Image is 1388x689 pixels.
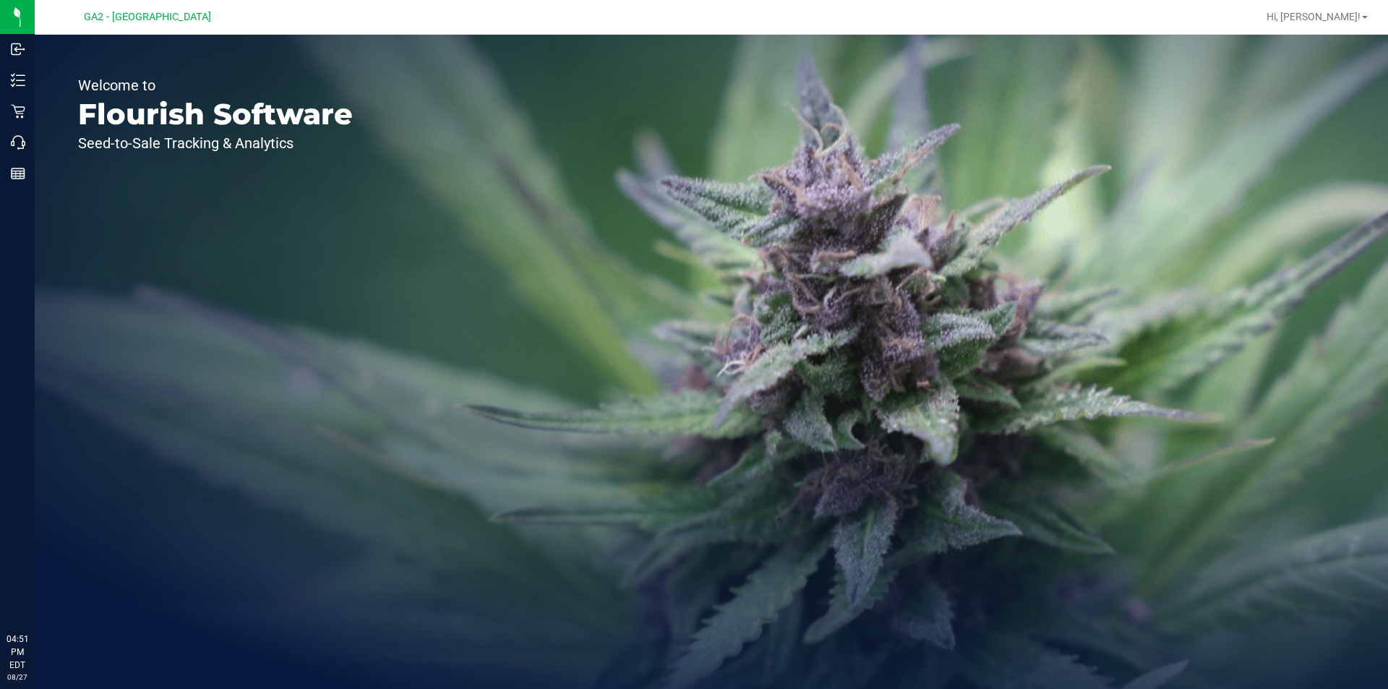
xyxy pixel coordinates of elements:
p: 08/27 [7,672,28,682]
p: Welcome to [78,78,353,93]
p: Flourish Software [78,100,353,129]
inline-svg: Call Center [11,135,25,150]
span: Hi, [PERSON_NAME]! [1267,11,1361,22]
iframe: Resource center [14,573,58,617]
p: 04:51 PM EDT [7,633,28,672]
inline-svg: Retail [11,104,25,119]
inline-svg: Inbound [11,42,25,56]
inline-svg: Reports [11,166,25,181]
inline-svg: Inventory [11,73,25,87]
p: Seed-to-Sale Tracking & Analytics [78,136,353,150]
span: GA2 - [GEOGRAPHIC_DATA] [84,11,211,23]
